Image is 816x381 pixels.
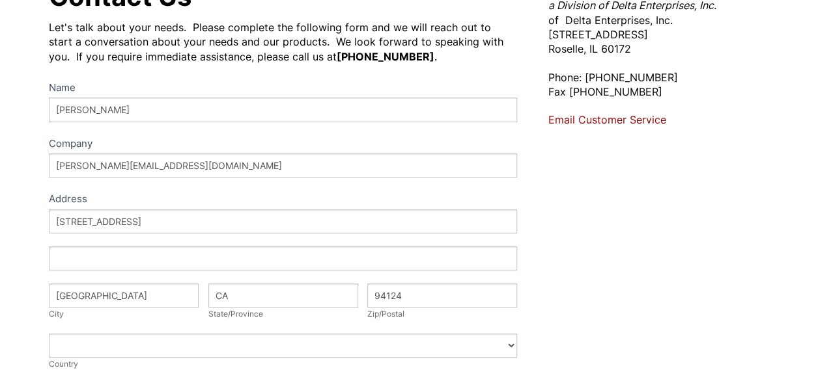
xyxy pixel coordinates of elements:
[548,113,666,126] a: Email Customer Service
[337,50,434,63] strong: [PHONE_NUMBER]
[49,20,517,64] div: Let's talk about your needs. Please complete the following form and we will reach out to start a ...
[49,308,199,321] div: City
[49,358,517,371] div: Country
[208,308,358,321] div: State/Province
[49,79,517,98] label: Name
[548,70,767,99] p: Phone: [PHONE_NUMBER] Fax [PHONE_NUMBER]
[49,135,517,154] label: Company
[49,190,517,209] div: Address
[367,308,517,321] div: Zip/Postal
